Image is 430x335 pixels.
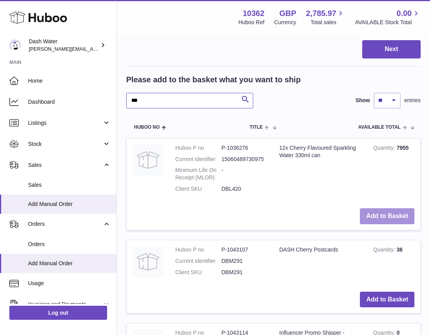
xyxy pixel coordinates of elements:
[28,301,102,308] span: Invoicing and Payments
[175,269,222,276] dt: Client SKU
[175,144,222,152] dt: Huboo P no
[28,77,111,85] span: Home
[28,161,102,169] span: Sales
[29,38,99,53] div: Dash Water
[126,74,301,85] h2: Please add to the basket what you want to ship
[222,185,268,193] dd: DBL420
[28,241,111,248] span: Orders
[28,140,102,148] span: Stock
[367,138,420,202] td: 7955
[28,280,111,287] span: Usage
[28,200,111,208] span: Add Manual Order
[9,306,107,320] a: Log out
[175,257,222,265] dt: Current identifier
[175,156,222,163] dt: Current identifier
[222,257,268,265] dd: DBM291
[310,19,345,26] span: Total sales
[367,240,420,286] td: 36
[222,269,268,276] dd: DBM291
[132,144,164,175] img: 12x Cherry Flavoured Sparkling Water 330ml can
[373,145,397,153] strong: Quantity
[175,167,222,181] dt: Minimum Life On Receipt (MLOR)
[273,240,367,286] td: DASH Cherry Postcards
[360,292,414,308] button: Add to Basket
[134,125,160,130] span: Huboo no
[175,185,222,193] dt: Client SKU
[28,98,111,106] span: Dashboard
[373,246,397,255] strong: Quantity
[355,19,421,26] span: AVAILABLE Stock Total
[238,19,264,26] div: Huboo Ref
[132,246,164,277] img: DASH Cherry Postcards
[243,8,264,19] strong: 10362
[404,97,421,104] span: entries
[29,46,156,52] span: [PERSON_NAME][EMAIL_ADDRESS][DOMAIN_NAME]
[250,125,263,130] span: Title
[222,144,268,152] dd: P-1036276
[306,8,337,19] span: 2,785.97
[28,119,102,127] span: Listings
[360,208,414,224] button: Add to Basket
[397,8,412,19] span: 0.00
[175,246,222,253] dt: Huboo P no
[306,8,345,26] a: 2,785.97 Total sales
[28,220,102,228] span: Orders
[9,39,21,51] img: james@dash-water.com
[279,8,296,19] strong: GBP
[222,156,268,163] dd: 15060489730975
[273,138,367,202] td: 12x Cherry Flavoured Sparkling Water 330ml can
[362,40,421,58] button: Next
[28,181,111,189] span: Sales
[274,19,296,26] div: Currency
[358,125,401,130] span: AVAILABLE Total
[355,8,421,26] a: 0.00 AVAILABLE Stock Total
[222,167,268,181] dd: -
[222,246,268,253] dd: P-1043107
[28,260,111,267] span: Add Manual Order
[356,97,370,104] label: Show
